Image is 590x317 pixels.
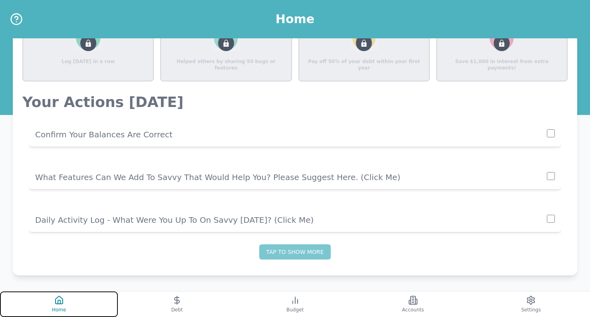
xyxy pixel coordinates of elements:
[402,307,424,313] span: Accounts
[171,307,183,313] span: Debt
[286,307,304,313] span: Budget
[472,291,590,317] button: Settings
[521,307,541,313] span: Settings
[35,172,547,183] p: What Features Can We Add To Savvy That Would Help You? Please Suggest Here. (click me)
[35,214,547,226] p: Daily Activity Log - What Were You Up To On Savvy [DATE]? (click me)
[118,291,236,317] button: Debt
[10,12,23,26] button: Help
[35,129,547,140] p: Confirm Your Balances Are Correct
[52,307,66,313] span: Home
[354,291,472,317] button: Accounts
[276,12,314,26] h1: Home
[236,291,354,317] button: Budget
[22,94,568,110] p: Your Actions [DATE]
[259,244,330,260] button: Tap to show more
